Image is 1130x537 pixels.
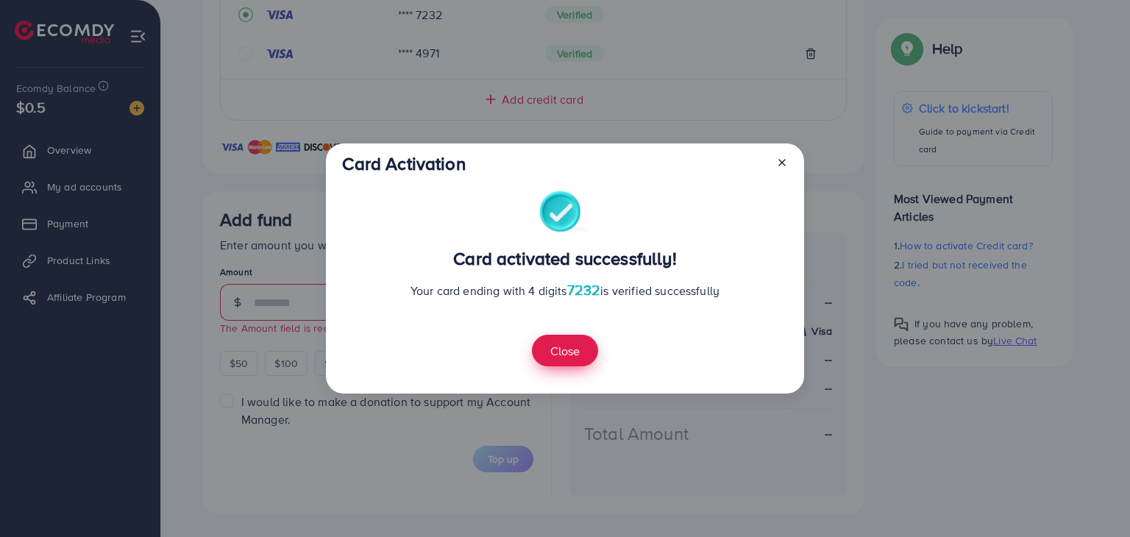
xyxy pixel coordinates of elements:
[1067,471,1119,526] iframe: Chat
[532,335,598,366] button: Close
[539,191,591,236] img: success
[342,153,465,174] h3: Card Activation
[567,279,601,300] span: 7232
[342,281,787,299] p: Your card ending with 4 digits is verified successfully
[342,248,787,269] h3: Card activated successfully!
